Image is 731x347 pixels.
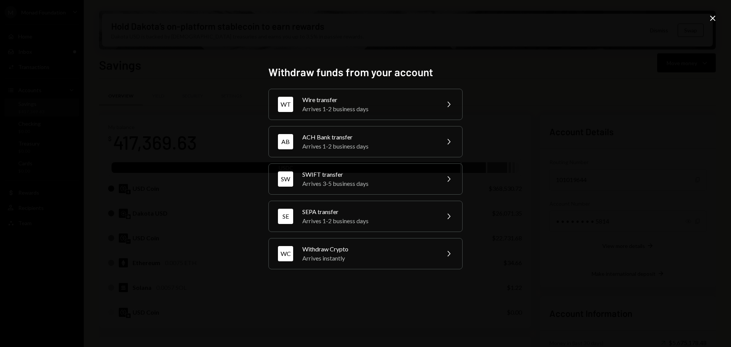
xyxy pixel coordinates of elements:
[302,216,435,225] div: Arrives 1-2 business days
[302,104,435,114] div: Arrives 1-2 business days
[278,246,293,261] div: WC
[302,133,435,142] div: ACH Bank transfer
[302,254,435,263] div: Arrives instantly
[268,201,463,232] button: SESEPA transferArrives 1-2 business days
[302,95,435,104] div: Wire transfer
[302,142,435,151] div: Arrives 1-2 business days
[268,163,463,195] button: SWSWIFT transferArrives 3-5 business days
[278,209,293,224] div: SE
[302,179,435,188] div: Arrives 3-5 business days
[268,238,463,269] button: WCWithdraw CryptoArrives instantly
[302,170,435,179] div: SWIFT transfer
[302,245,435,254] div: Withdraw Crypto
[302,207,435,216] div: SEPA transfer
[278,97,293,112] div: WT
[268,89,463,120] button: WTWire transferArrives 1-2 business days
[278,134,293,149] div: AB
[278,171,293,187] div: SW
[268,65,463,80] h2: Withdraw funds from your account
[268,126,463,157] button: ABACH Bank transferArrives 1-2 business days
